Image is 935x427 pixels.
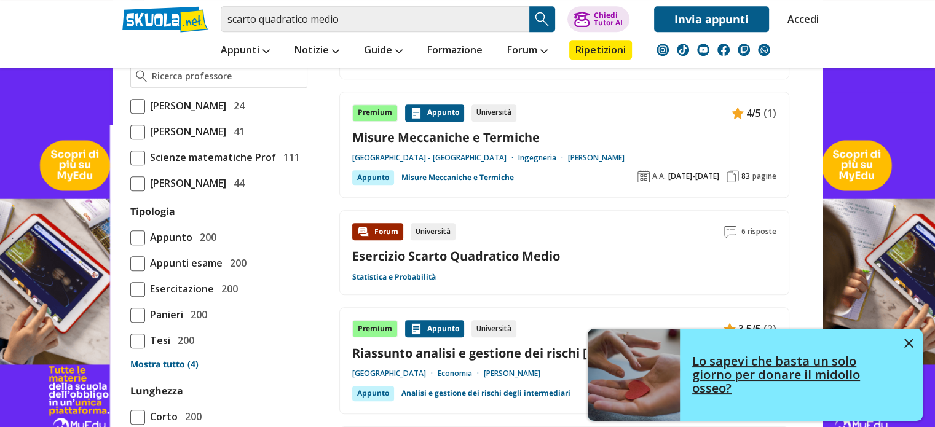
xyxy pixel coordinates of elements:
div: Chiedi Tutor AI [593,12,622,26]
div: Università [471,320,516,337]
button: ChiediTutor AI [567,6,629,32]
img: tiktok [677,44,689,56]
div: Appunto [405,320,464,337]
span: 200 [173,332,194,348]
div: Premium [352,320,398,337]
img: Cerca appunti, riassunti o versioni [533,10,551,28]
span: Tesi [145,332,170,348]
div: Università [471,104,516,122]
a: Misure Meccaniche e Termiche [401,170,514,185]
img: Ricerca professore [136,70,148,82]
span: 41 [229,123,245,139]
input: Ricerca professore [152,70,301,82]
a: [PERSON_NAME] [484,369,540,378]
div: Università [411,223,456,240]
a: [GEOGRAPHIC_DATA] [352,369,438,378]
img: twitch [738,44,750,56]
img: Appunti contenuto [724,323,736,335]
span: [PERSON_NAME] [145,123,226,139]
a: [PERSON_NAME] [568,153,625,163]
img: facebook [717,44,730,56]
span: 200 [225,255,247,271]
img: Anno accademico [637,170,650,182]
div: Appunto [405,104,464,122]
a: Formazione [424,40,486,62]
label: Lunghezza [130,384,183,398]
a: Appunti [218,40,273,62]
img: close [904,339,913,348]
span: 6 risposte [741,223,776,240]
span: Panieri [145,307,183,323]
label: Tipologia [130,205,175,218]
a: Lo sapevi che basta un solo giorno per donare il midollo osseo? [588,329,923,421]
span: Appunti esame [145,255,223,271]
a: Invia appunti [654,6,769,32]
span: Appunto [145,229,192,245]
a: Accedi [787,6,813,32]
span: [PERSON_NAME] [145,175,226,191]
span: Esercitazione [145,281,214,297]
span: Corto [145,409,178,425]
img: Appunti contenuto [732,107,744,119]
a: Mostra tutto (4) [130,358,307,370]
div: Appunto [352,170,394,185]
img: Forum contenuto [357,225,369,238]
span: [DATE]-[DATE] [668,171,719,181]
a: Ripetizioni [569,40,632,60]
h4: Lo sapevi che basta un solo giorno per donare il midollo osseo? [692,355,895,395]
a: Misure Meccaniche e Termiche [352,129,776,146]
a: Guide [361,40,406,62]
span: (1) [763,105,776,121]
img: instagram [657,44,669,56]
a: Analisi e gestione dei rischi degli intermediari [401,386,570,401]
span: 111 [278,149,300,165]
span: [PERSON_NAME] [145,98,226,114]
img: youtube [697,44,709,56]
a: Notizie [291,40,342,62]
span: (2) [763,321,776,337]
span: 200 [180,409,202,425]
span: A.A. [652,171,666,181]
span: 3.5/5 [738,321,761,337]
input: Cerca appunti, riassunti o versioni [221,6,529,32]
span: pagine [752,171,776,181]
span: Scienze matematiche Prof [145,149,276,165]
div: Forum [352,223,403,240]
a: Statistica e Probabilità [352,272,436,282]
span: 200 [216,281,238,297]
span: 200 [195,229,216,245]
a: Ingegneria [518,153,568,163]
span: 4/5 [746,105,761,121]
a: Economia [438,369,484,378]
img: Appunti contenuto [410,323,422,335]
img: Appunti contenuto [410,107,422,119]
button: Search Button [529,6,555,32]
a: Riassunto analisi e gestione dei rischi [PERSON_NAME] [352,345,776,361]
span: 24 [229,98,245,114]
img: Pagine [727,170,739,182]
img: WhatsApp [758,44,770,56]
div: Premium [352,104,398,122]
div: Appunto [352,386,394,401]
span: 83 [741,171,750,181]
a: Forum [504,40,551,62]
a: Esercizio Scarto Quadratico Medio [352,248,560,264]
span: 44 [229,175,245,191]
span: 200 [186,307,207,323]
img: Commenti lettura [724,225,736,238]
a: [GEOGRAPHIC_DATA] - [GEOGRAPHIC_DATA] [352,153,518,163]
